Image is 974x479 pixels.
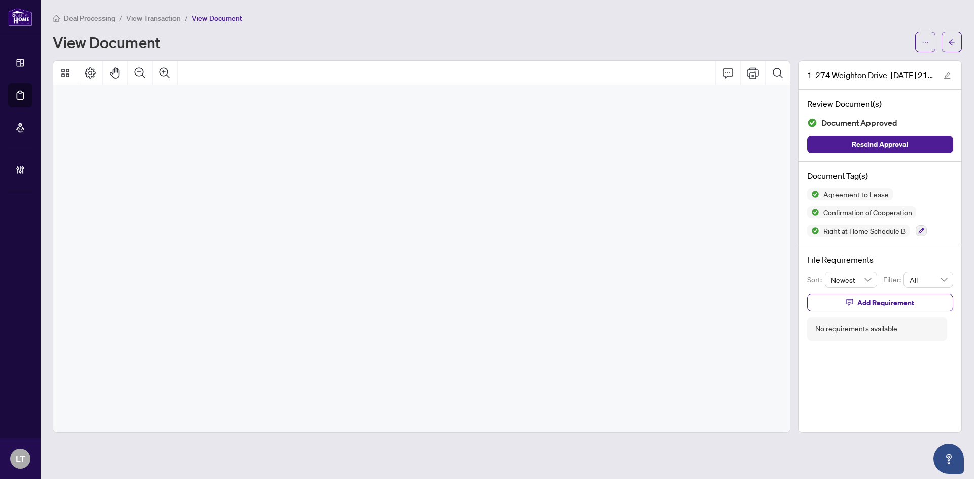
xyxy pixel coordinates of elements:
[119,12,122,24] li: /
[910,272,947,287] span: All
[948,39,955,46] span: arrow-left
[922,39,929,46] span: ellipsis
[815,323,897,335] div: No requirements available
[807,274,825,285] p: Sort:
[857,294,914,311] span: Add Requirement
[53,34,160,50] h1: View Document
[807,69,934,81] span: 1-274 Weighton Drive_[DATE] 21_45_35.pdf
[852,136,909,153] span: Rescind Approval
[807,118,817,128] img: Document Status
[126,14,181,23] span: View Transaction
[821,116,897,130] span: Document Approved
[807,225,819,237] img: Status Icon
[807,253,953,266] h4: File Requirements
[933,444,964,474] button: Open asap
[192,14,242,23] span: View Document
[807,294,953,311] button: Add Requirement
[807,98,953,110] h4: Review Document(s)
[819,209,916,216] span: Confirmation of Cooperation
[819,227,910,234] span: Right at Home Schedule B
[185,12,188,24] li: /
[883,274,903,285] p: Filter:
[807,206,819,218] img: Status Icon
[807,188,819,200] img: Status Icon
[819,191,893,198] span: Agreement to Lease
[807,136,953,153] button: Rescind Approval
[53,15,60,22] span: home
[944,72,951,79] span: edit
[831,272,872,287] span: Newest
[8,8,32,26] img: logo
[807,170,953,182] h4: Document Tag(s)
[64,14,115,23] span: Deal Processing
[16,452,25,466] span: LT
